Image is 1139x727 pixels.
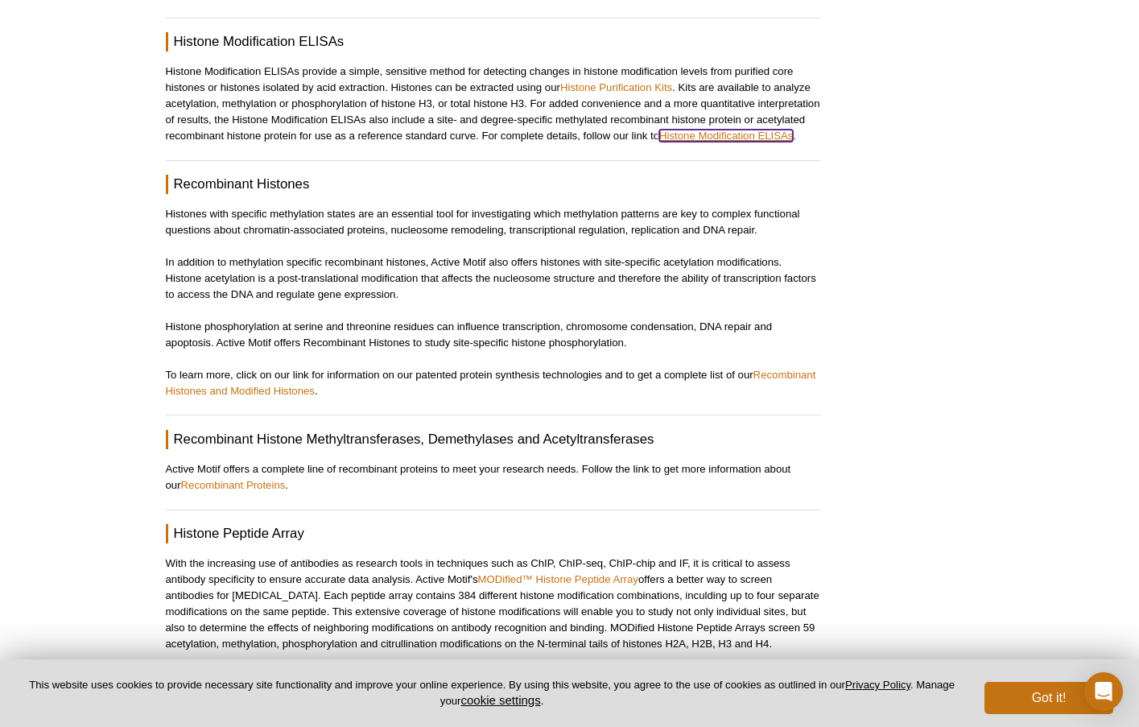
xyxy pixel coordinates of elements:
p: Histone Modification ELISAs provide a simple, sensitive method for detecting changes in histone m... [166,64,821,144]
a: Recombinant Histones and Modified Histones [166,369,816,397]
button: cookie settings [460,693,540,707]
a: Recombinant Proteins [181,479,286,491]
a: Privacy Policy [845,679,910,691]
p: With the increasing use of antibodies as research tools in techniques such as ChIP, ChIP-seq, ChI... [166,556,821,652]
p: Histones with specific methylation states are an essential tool for investigating which methylati... [166,206,821,238]
p: Active Motif offers a complete line of recombinant proteins to meet your research needs. Follow t... [166,461,821,494]
a: MODified™ Histone Peptide Array [478,573,638,585]
h3: Recombinant Histones [166,175,821,194]
h3: Histone Peptide Array [166,524,821,543]
h3: Histone Modification ELISAs [166,32,821,52]
p: In addition to methylation specific recombinant histones, Active Motif also offers histones with ... [166,254,821,303]
h3: Recombinant Histone Methyltransferases, Demethylases and Acetyltransferases [166,430,821,449]
p: Histone phosphorylation at serine and threonine residues can influence transcription, chromosome ... [166,319,821,351]
button: Got it! [984,682,1113,714]
div: Open Intercom Messenger [1084,672,1123,711]
a: Histone Purification Kits [560,81,672,93]
p: To learn more, click on our link for information on our patented protein synthesis technologies a... [166,367,821,399]
a: Histone Modification ELISAs [659,130,793,142]
p: This website uses cookies to provide necessary site functionality and improve your online experie... [26,678,958,708]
